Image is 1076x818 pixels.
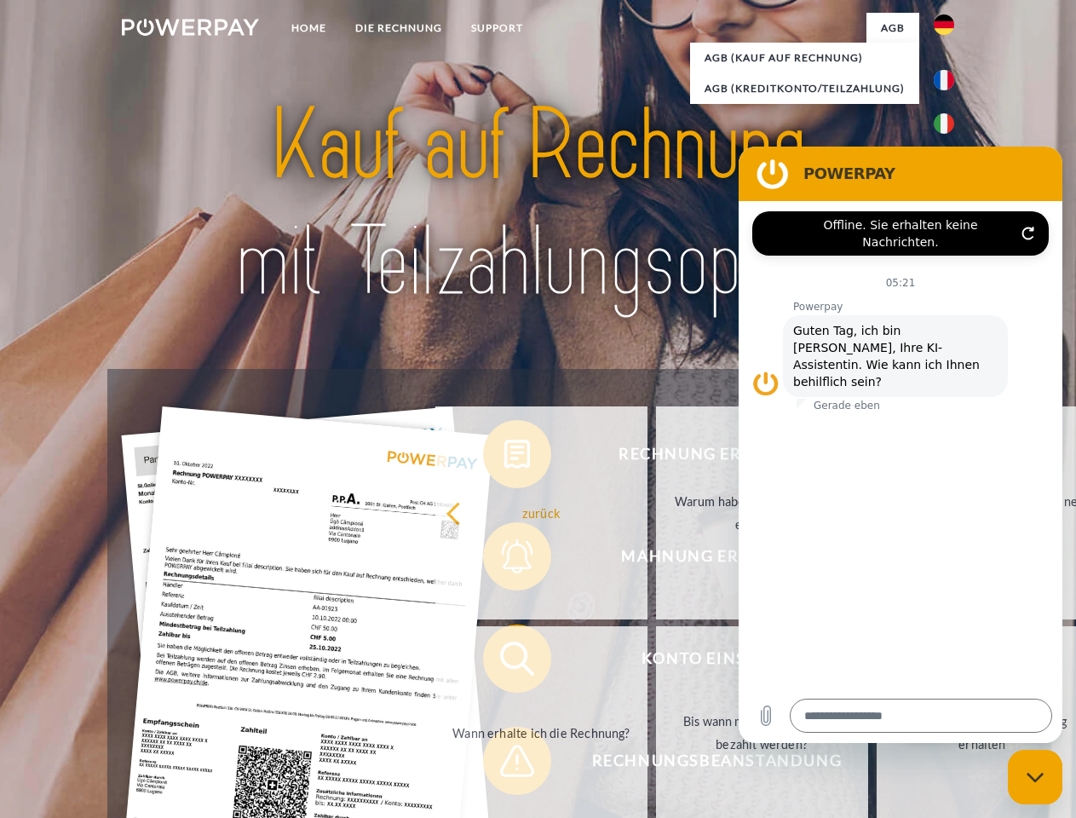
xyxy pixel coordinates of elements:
[666,490,858,536] div: Warum habe ich eine Rechnung erhalten?
[866,13,919,43] a: agb
[122,19,259,36] img: logo-powerpay-white.svg
[934,70,954,90] img: fr
[446,721,637,744] div: Wann erhalte ich die Rechnung?
[163,82,913,326] img: title-powerpay_de.svg
[1008,750,1062,804] iframe: Schaltfläche zum Öffnen des Messaging-Fensters; Konversation läuft
[739,147,1062,743] iframe: Messaging-Fenster
[341,13,457,43] a: DIE RECHNUNG
[934,113,954,134] img: it
[666,710,858,756] div: Bis wann muss die Rechnung bezahlt werden?
[277,13,341,43] a: Home
[446,501,637,524] div: zurück
[457,13,538,43] a: SUPPORT
[690,43,919,73] a: AGB (Kauf auf Rechnung)
[690,73,919,104] a: AGB (Kreditkonto/Teilzahlung)
[934,14,954,35] img: de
